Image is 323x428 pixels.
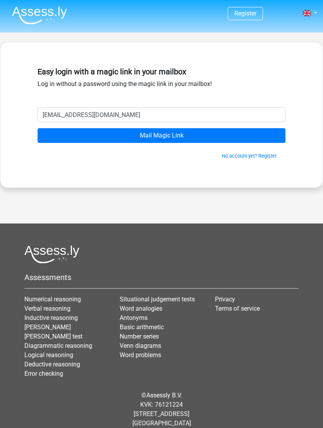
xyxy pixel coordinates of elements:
a: Verbal reasoning [24,305,70,312]
a: Error checking [24,370,63,377]
a: Register [234,10,256,17]
a: Antonyms [120,314,148,321]
a: Inductive reasoning [24,314,78,321]
a: Assessly B.V. [146,392,182,399]
a: Terms of service [215,305,260,312]
a: [PERSON_NAME] [PERSON_NAME] test [24,323,82,340]
a: No account yet? Register [222,153,277,159]
a: Deductive reasoning [24,361,80,368]
a: Number series [120,333,159,340]
img: Assessly [12,6,67,24]
a: Venn diagrams [120,342,161,349]
input: Mail Magic Link [38,128,285,143]
a: Basic arithmetic [120,323,164,331]
h5: Easy login with a magic link in your mailbox [38,67,285,76]
a: Word analogies [120,305,162,312]
img: Assessly logo [24,245,79,263]
a: Diagrammatic reasoning [24,342,92,349]
a: Numerical reasoning [24,296,81,303]
a: Privacy [215,296,235,303]
a: Word problems [120,351,161,359]
a: Situational judgement tests [120,296,195,303]
a: Logical reasoning [24,351,73,359]
div: Log in without a password using the magic link in your mailbox! [38,64,285,107]
h5: Assessments [24,273,299,282]
input: Email [38,107,285,122]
